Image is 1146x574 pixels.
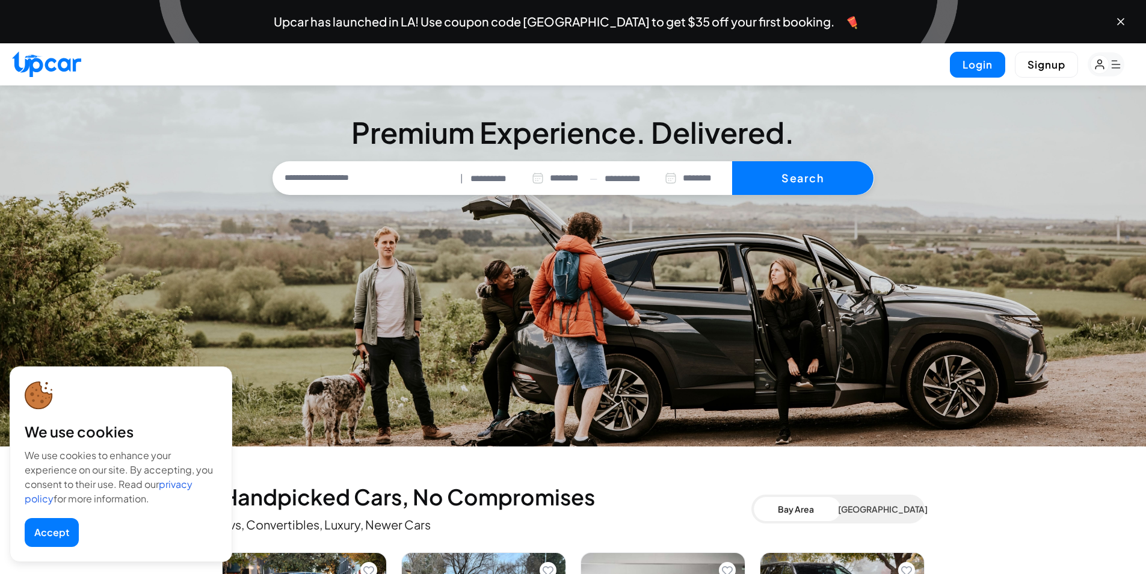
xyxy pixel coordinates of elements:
[25,422,217,441] div: We use cookies
[732,161,873,195] button: Search
[222,516,751,533] p: Evs, Convertibles, Luxury, Newer Cars
[590,171,597,185] span: —
[25,448,217,506] div: We use cookies to enhance your experience on our site. By accepting, you consent to their use. Re...
[274,16,834,28] span: Upcar has launched in LA! Use coupon code [GEOGRAPHIC_DATA] to get $35 off your first booking.
[25,518,79,547] button: Accept
[25,381,53,410] img: cookie-icon.svg
[838,497,922,521] button: [GEOGRAPHIC_DATA]
[950,52,1005,78] button: Login
[12,51,81,77] img: Upcar Logo
[273,118,874,147] h3: Premium Experience. Delivered.
[1015,52,1078,78] button: Signup
[460,171,463,185] span: |
[754,497,838,521] button: Bay Area
[1115,16,1127,28] button: Close banner
[222,485,751,509] h2: Handpicked Cars, No Compromises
